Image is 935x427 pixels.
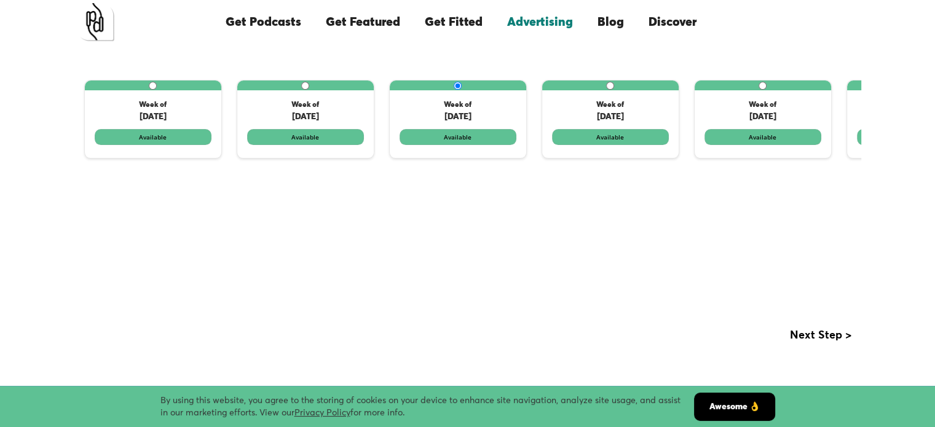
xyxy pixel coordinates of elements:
[585,1,636,43] a: Blog
[636,1,708,43] a: Discover
[412,1,494,43] a: Get Fitted
[213,1,313,43] a: Get Podcasts
[76,3,114,41] a: home
[790,329,851,342] div: Next Step >
[294,409,350,417] a: Privacy Policy
[160,394,694,419] div: By using this website, you agree to the storing of cookies on your device to enhance site navigat...
[790,329,861,361] div: next slide
[313,1,412,43] a: Get Featured
[494,1,585,43] a: Advertising
[694,393,775,421] a: Awesome 👌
